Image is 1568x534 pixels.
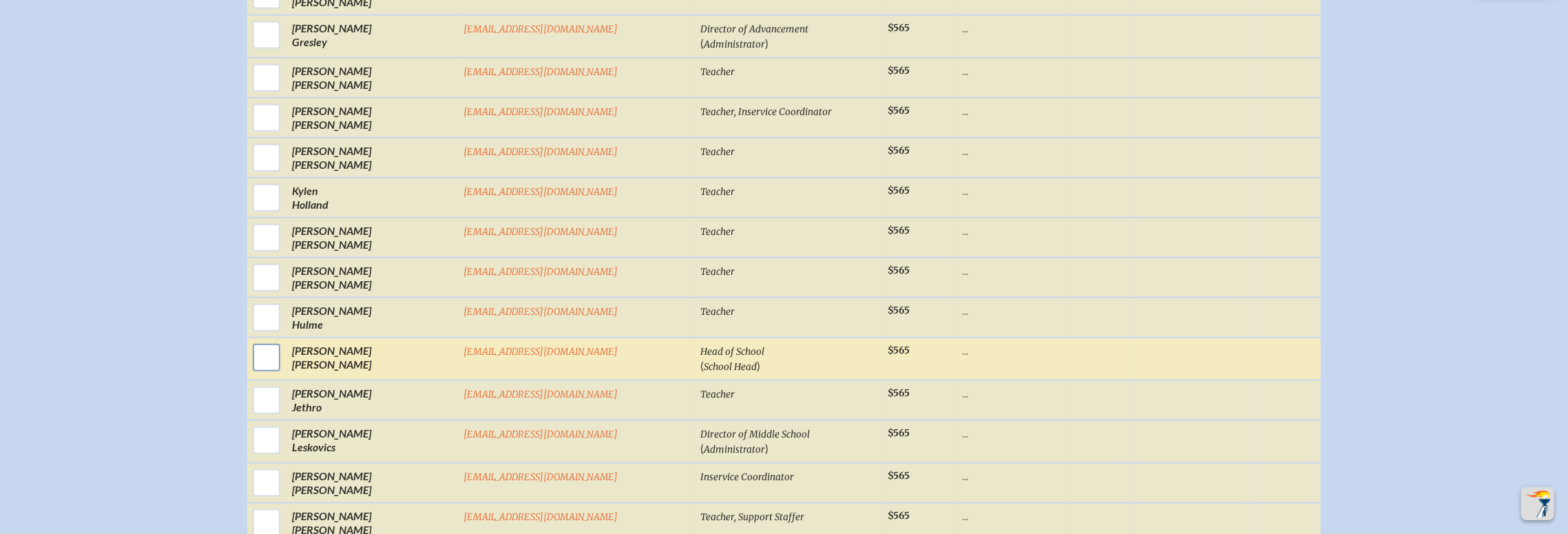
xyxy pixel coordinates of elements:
[888,305,910,316] span: $565
[757,359,761,372] span: )
[963,509,1062,523] p: ...
[463,306,618,318] a: [EMAIL_ADDRESS][DOMAIN_NAME]
[463,511,618,523] a: [EMAIL_ADDRESS][DOMAIN_NAME]
[963,264,1062,278] p: ...
[701,389,735,400] span: Teacher
[286,218,458,258] td: [PERSON_NAME] [PERSON_NAME]
[963,64,1062,78] p: ...
[286,138,458,178] td: [PERSON_NAME] [PERSON_NAME]
[701,511,805,523] span: Teacher, Support Staffer
[463,66,618,78] a: [EMAIL_ADDRESS][DOMAIN_NAME]
[701,429,811,440] span: Director of Middle School
[888,427,910,439] span: $565
[701,146,735,158] span: Teacher
[704,444,766,455] span: Administrator
[463,106,618,118] a: [EMAIL_ADDRESS][DOMAIN_NAME]
[888,510,910,522] span: $565
[701,186,735,198] span: Teacher
[963,144,1062,158] p: ...
[701,106,833,118] span: Teacher, Inservice Coordinator
[888,387,910,399] span: $565
[704,39,766,50] span: Administrator
[463,266,618,278] a: [EMAIL_ADDRESS][DOMAIN_NAME]
[766,37,769,50] span: )
[463,146,618,158] a: [EMAIL_ADDRESS][DOMAIN_NAME]
[463,186,618,198] a: [EMAIL_ADDRESS][DOMAIN_NAME]
[1521,487,1554,520] button: Scroll Top
[888,470,910,482] span: $565
[286,338,458,380] td: [PERSON_NAME] [PERSON_NAME]
[463,429,618,440] a: [EMAIL_ADDRESS][DOMAIN_NAME]
[701,23,809,35] span: Director of Advancement
[963,427,1062,440] p: ...
[286,298,458,338] td: [PERSON_NAME] Hulme
[701,226,735,238] span: Teacher
[963,184,1062,198] p: ...
[888,225,910,236] span: $565
[888,65,910,76] span: $565
[963,104,1062,118] p: ...
[888,145,910,156] span: $565
[463,23,618,35] a: [EMAIL_ADDRESS][DOMAIN_NAME]
[286,98,458,138] td: [PERSON_NAME] [PERSON_NAME]
[888,345,910,356] span: $565
[704,361,757,373] span: School Head
[286,258,458,298] td: [PERSON_NAME] [PERSON_NAME]
[888,22,910,34] span: $565
[963,304,1062,318] p: ...
[701,306,735,318] span: Teacher
[286,15,458,58] td: [PERSON_NAME] Gresley
[463,226,618,238] a: [EMAIL_ADDRESS][DOMAIN_NAME]
[701,266,735,278] span: Teacher
[701,37,704,50] span: (
[286,420,458,463] td: [PERSON_NAME] Leskovics
[888,265,910,276] span: $565
[1524,490,1551,517] img: To the top
[286,58,458,98] td: [PERSON_NAME] [PERSON_NAME]
[701,359,704,372] span: (
[463,346,618,358] a: [EMAIL_ADDRESS][DOMAIN_NAME]
[766,442,769,455] span: )
[701,442,704,455] span: (
[463,471,618,483] a: [EMAIL_ADDRESS][DOMAIN_NAME]
[286,178,458,218] td: Kylen Holland
[701,346,765,358] span: Head of School
[963,469,1062,483] p: ...
[701,66,735,78] span: Teacher
[963,21,1062,35] p: ...
[888,105,910,116] span: $565
[963,224,1062,238] p: ...
[286,463,458,503] td: [PERSON_NAME] [PERSON_NAME]
[888,185,910,196] span: $565
[963,344,1062,358] p: ...
[963,387,1062,400] p: ...
[286,380,458,420] td: [PERSON_NAME] Jethro
[701,471,795,483] span: Inservice Coordinator
[463,389,618,400] a: [EMAIL_ADDRESS][DOMAIN_NAME]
